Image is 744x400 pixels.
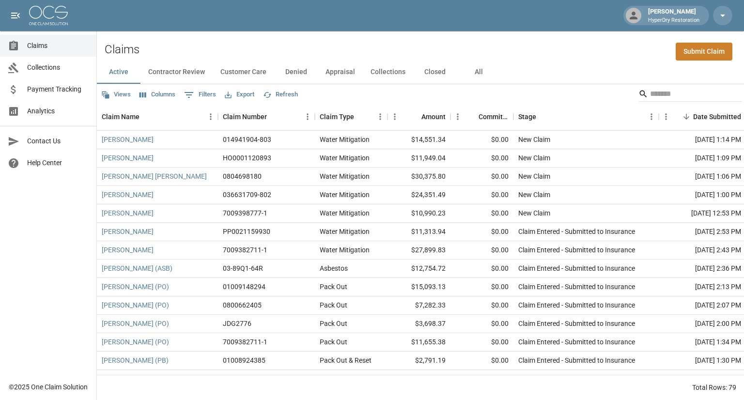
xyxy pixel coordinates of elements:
[450,315,513,333] div: $0.00
[6,6,25,25] button: open drawer
[97,61,744,84] div: dynamic tabs
[387,168,450,186] div: $30,375.80
[536,110,550,123] button: Sort
[140,61,213,84] button: Contractor Review
[387,333,450,352] div: $11,655.38
[518,282,635,292] div: Claim Entered - Submitted to Insurance
[223,337,267,347] div: 7009382711-1
[320,263,348,273] div: Asbestos
[223,103,267,130] div: Claim Number
[518,300,635,310] div: Claim Entered - Submitted to Insurance
[421,103,446,130] div: Amount
[223,227,270,236] div: PP0021159930
[680,110,693,123] button: Sort
[27,106,89,116] span: Analytics
[387,352,450,370] div: $2,791.19
[457,61,500,84] button: All
[518,355,635,365] div: Claim Entered - Submitted to Insurance
[518,208,550,218] div: New Claim
[518,263,635,273] div: Claim Entered - Submitted to Insurance
[320,135,370,144] div: Water Mitigation
[223,190,271,200] div: 036631709-802
[267,110,280,123] button: Sort
[518,374,635,384] div: Claim Entered - Submitted to Insurance
[102,300,169,310] a: [PERSON_NAME] (PO)
[102,337,169,347] a: [PERSON_NAME] (PO)
[137,87,178,102] button: Select columns
[479,103,509,130] div: Committed Amount
[222,87,257,102] button: Export
[320,208,370,218] div: Water Mitigation
[213,61,274,84] button: Customer Care
[223,263,263,273] div: 03-89Q1-64R
[450,103,513,130] div: Committed Amount
[223,208,267,218] div: 7009398777-1
[274,61,318,84] button: Denied
[465,110,479,123] button: Sort
[99,87,133,102] button: Views
[102,245,154,255] a: [PERSON_NAME]
[27,41,89,51] span: Claims
[387,131,450,149] div: $14,551.34
[450,278,513,296] div: $0.00
[320,153,370,163] div: Water Mitigation
[261,87,300,102] button: Refresh
[408,110,421,123] button: Sort
[387,260,450,278] div: $12,754.72
[320,190,370,200] div: Water Mitigation
[387,103,450,130] div: Amount
[518,135,550,144] div: New Claim
[373,109,387,124] button: Menu
[387,204,450,223] div: $10,990.23
[450,260,513,278] div: $0.00
[638,86,742,104] div: Search
[139,110,153,123] button: Sort
[320,319,347,328] div: Pack Out
[223,135,271,144] div: 014941904-803
[450,131,513,149] div: $0.00
[102,374,154,384] a: [PERSON_NAME]
[223,355,265,365] div: 01008924385
[450,333,513,352] div: $0.00
[450,296,513,315] div: $0.00
[97,103,218,130] div: Claim Name
[223,282,265,292] div: 01009148294
[223,171,262,181] div: 0804698180
[387,296,450,315] div: $7,282.33
[97,61,140,84] button: Active
[223,319,251,328] div: JDG2776
[387,186,450,204] div: $24,351.49
[203,109,218,124] button: Menu
[102,171,207,181] a: [PERSON_NAME] [PERSON_NAME]
[450,241,513,260] div: $0.00
[102,319,169,328] a: [PERSON_NAME] (PO)
[102,282,169,292] a: [PERSON_NAME] (PO)
[659,109,673,124] button: Menu
[27,136,89,146] span: Contact Us
[450,223,513,241] div: $0.00
[450,168,513,186] div: $0.00
[102,190,154,200] a: [PERSON_NAME]
[450,352,513,370] div: $0.00
[105,43,139,57] h2: Claims
[320,355,372,365] div: Pack Out & Reset
[9,382,88,392] div: © 2025 One Claim Solution
[518,171,550,181] div: New Claim
[320,171,370,181] div: Water Mitigation
[644,7,703,24] div: [PERSON_NAME]
[413,61,457,84] button: Closed
[102,135,154,144] a: [PERSON_NAME]
[300,109,315,124] button: Menu
[27,158,89,168] span: Help Center
[518,190,550,200] div: New Claim
[450,149,513,168] div: $0.00
[648,16,699,25] p: HyperDry Restoration
[693,103,741,130] div: Date Submitted
[387,315,450,333] div: $3,698.37
[27,84,89,94] span: Payment Tracking
[102,227,154,236] a: [PERSON_NAME]
[387,370,450,388] div: $20,849.03
[315,103,387,130] div: Claim Type
[363,61,413,84] button: Collections
[518,337,635,347] div: Claim Entered - Submitted to Insurance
